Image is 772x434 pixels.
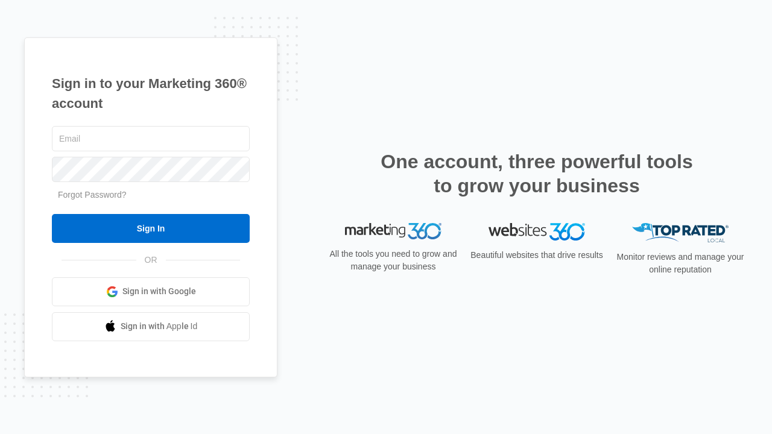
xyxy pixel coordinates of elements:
[489,223,585,241] img: Websites 360
[121,320,198,333] span: Sign in with Apple Id
[469,249,604,262] p: Beautiful websites that drive results
[613,251,748,276] p: Monitor reviews and manage your online reputation
[52,214,250,243] input: Sign In
[632,223,729,243] img: Top Rated Local
[52,277,250,306] a: Sign in with Google
[377,149,697,198] h2: One account, three powerful tools to grow your business
[345,223,441,240] img: Marketing 360
[58,190,127,200] a: Forgot Password?
[326,248,461,273] p: All the tools you need to grow and manage your business
[52,74,250,113] h1: Sign in to your Marketing 360® account
[52,312,250,341] a: Sign in with Apple Id
[136,254,166,266] span: OR
[52,126,250,151] input: Email
[122,285,196,298] span: Sign in with Google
